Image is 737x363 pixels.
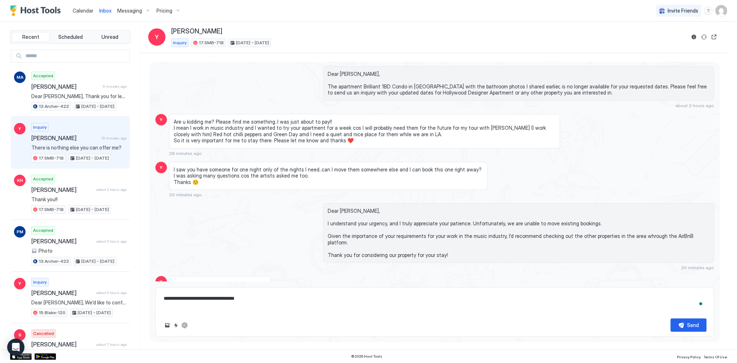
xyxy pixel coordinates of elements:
input: Input Field [23,50,129,62]
button: Scheduled [51,32,90,42]
span: Accepted [33,176,53,182]
span: S [18,332,21,338]
span: Y [18,125,21,132]
span: Messaging [117,8,142,14]
span: [DATE] - [DATE] [81,103,114,110]
span: Calendar [73,8,94,14]
a: App Store [10,353,32,360]
span: 20 minutes ago [681,265,714,270]
a: Calendar [73,7,94,14]
span: 13 minutes ago [101,136,127,141]
span: Invite Friends [668,8,698,14]
span: © 2025 Host Tools [351,354,382,359]
span: Inquiry [173,40,187,46]
span: Inquiry [33,124,47,130]
span: KH [17,177,23,184]
span: [PERSON_NAME] [31,186,94,193]
span: Thank you!! [31,196,127,203]
span: Dear [PERSON_NAME], Thank you for letting us know. We're thrilled to hear that you had a wonderfu... [31,93,127,100]
button: Reservation information [690,33,698,41]
div: User profile [715,5,727,17]
span: about 3 hours ago [96,239,127,244]
div: tab-group [10,30,131,44]
span: Accepted [33,73,53,79]
span: Recent [22,34,39,40]
span: Y [155,33,159,41]
span: [DATE] - [DATE] [78,309,111,316]
button: Sync reservation [700,33,708,41]
span: Scheduled [58,34,83,40]
span: 17.SMB-718 [199,40,224,46]
span: 13.Archer-422 [39,103,69,110]
span: 17.SMB-718 [39,206,64,213]
span: Y [160,279,163,285]
span: Cancelled [33,330,54,337]
span: 17.SMB-718 [39,155,64,161]
span: [PERSON_NAME] [31,289,94,297]
span: 28 minutes ago [169,151,202,156]
span: Accepted [33,227,53,234]
span: Dear [PERSON_NAME], I understand your urgency, and I truly appreciate your patience. Unfortunatel... [328,208,709,258]
span: about 2 hours ago [675,103,714,108]
span: 9 minutes ago [103,84,127,89]
span: I saw you have someone for one night only of the nights I need..can I move them somewhere else an... [174,166,483,185]
span: There is nothing else you can offer me? [31,144,127,151]
span: Terms Of Use [704,355,727,359]
span: 26 minutes ago [169,192,202,197]
span: Y [160,116,163,123]
span: Pricing [156,8,172,14]
span: PM [17,229,23,235]
div: Send [687,321,699,329]
span: Photo [38,248,53,254]
span: [PERSON_NAME] [31,341,94,348]
a: Host Tools Logo [10,5,64,16]
button: ChatGPT Auto Reply [180,321,189,330]
span: Dear [PERSON_NAME], The apartment Brilliant 1BD Condo in [GEOGRAPHIC_DATA] with the bathroom phot... [328,71,709,96]
span: [DATE] - [DATE] [76,155,109,161]
button: Recent [12,32,50,42]
a: Privacy Policy [677,353,701,360]
span: Inquiry [33,279,47,285]
span: about 2 hours ago [96,187,127,192]
span: Inbox [99,8,112,14]
a: Inbox [99,7,112,14]
span: There is nothing else you can offer me? [174,281,266,287]
span: [DATE] - [DATE] [236,40,269,46]
span: Unread [101,34,118,40]
div: Open Intercom Messenger [7,339,24,356]
button: Upload image [163,321,172,330]
a: Google Play Store [35,353,56,360]
span: Y [160,164,163,171]
span: about 6 hours ago [96,290,127,295]
button: Unread [91,32,129,42]
span: Privacy Policy [677,355,701,359]
span: [PERSON_NAME] [171,27,222,36]
button: Open reservation [710,33,718,41]
span: 15.Blake-120 [39,309,65,316]
span: about 7 hours ago [96,342,127,347]
span: MA [17,74,23,81]
span: Y [18,280,21,287]
span: Are u kidding me? Please find me something..I was just about to pay!! I mean I work in music indu... [174,119,555,144]
textarea: To enrich screen reader interactions, please activate Accessibility in Grammarly extension settings [163,292,706,313]
span: [DATE] - [DATE] [76,206,109,213]
span: Dear [PERSON_NAME], We'd like to confirm the apartment's location at 📍 [STREET_ADDRESS]❗️. The pr... [31,299,127,306]
span: [PERSON_NAME] [31,238,94,245]
span: [DATE] - [DATE] [81,258,114,265]
button: Quick reply [172,321,180,330]
span: 13.Archer-422 [39,258,69,265]
a: Terms Of Use [704,353,727,360]
span: [PERSON_NAME] [31,83,100,90]
button: Send [670,318,706,332]
span: [PERSON_NAME] [31,134,99,142]
div: menu [704,6,713,15]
